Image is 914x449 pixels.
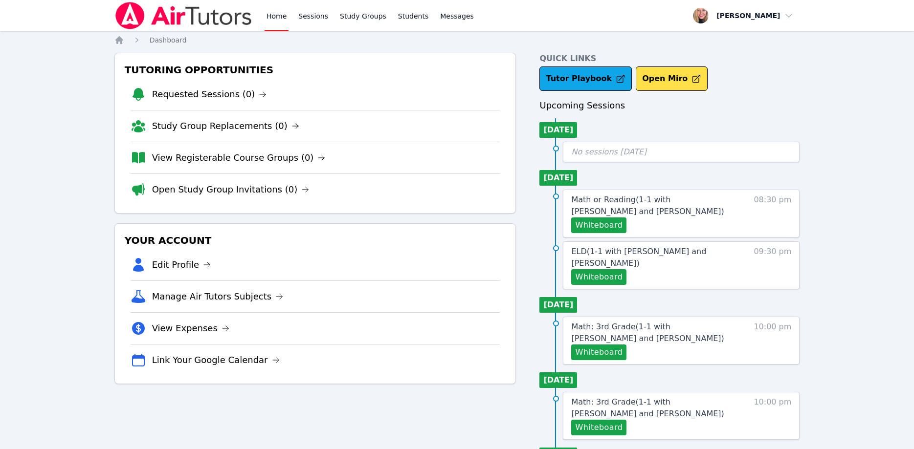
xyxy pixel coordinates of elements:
span: 10:00 pm [754,321,791,360]
a: Manage Air Tutors Subjects [152,290,284,303]
button: Whiteboard [571,269,626,285]
a: Edit Profile [152,258,211,272]
li: [DATE] [539,170,577,186]
button: Whiteboard [571,344,626,360]
a: Dashboard [150,35,187,45]
button: Open Miro [636,66,708,91]
a: Study Group Replacements (0) [152,119,299,133]
nav: Breadcrumb [114,35,800,45]
h3: Upcoming Sessions [539,99,800,112]
a: Math or Reading(1-1 with [PERSON_NAME] and [PERSON_NAME]) [571,194,736,217]
li: [DATE] [539,122,577,138]
a: Open Study Group Invitations (0) [152,183,310,196]
li: [DATE] [539,372,577,388]
span: ELD ( 1-1 with [PERSON_NAME] and [PERSON_NAME] ) [571,247,706,268]
button: Whiteboard [571,217,626,233]
span: 09:30 pm [754,246,791,285]
a: Math: 3rd Grade(1-1 with [PERSON_NAME] and [PERSON_NAME]) [571,396,736,420]
a: Tutor Playbook [539,66,632,91]
span: No sessions [DATE] [571,147,646,156]
a: Math: 3rd Grade(1-1 with [PERSON_NAME] and [PERSON_NAME]) [571,321,736,344]
span: Math or Reading ( 1-1 with [PERSON_NAME] and [PERSON_NAME] ) [571,195,724,216]
li: [DATE] [539,297,577,313]
span: 08:30 pm [754,194,791,233]
a: Link Your Google Calendar [152,353,280,367]
a: Requested Sessions (0) [152,87,267,101]
a: View Registerable Course Groups (0) [152,151,326,165]
h3: Your Account [123,232,508,249]
span: Dashboard [150,36,187,44]
h3: Tutoring Opportunities [123,61,508,79]
img: Air Tutors [114,2,253,29]
h4: Quick Links [539,53,800,64]
span: Messages [440,11,474,21]
span: Math: 3rd Grade ( 1-1 with [PERSON_NAME] and [PERSON_NAME] ) [571,322,724,343]
span: Math: 3rd Grade ( 1-1 with [PERSON_NAME] and [PERSON_NAME] ) [571,397,724,418]
button: Whiteboard [571,420,626,435]
a: View Expenses [152,321,229,335]
a: ELD(1-1 with [PERSON_NAME] and [PERSON_NAME]) [571,246,736,269]
span: 10:00 pm [754,396,791,435]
